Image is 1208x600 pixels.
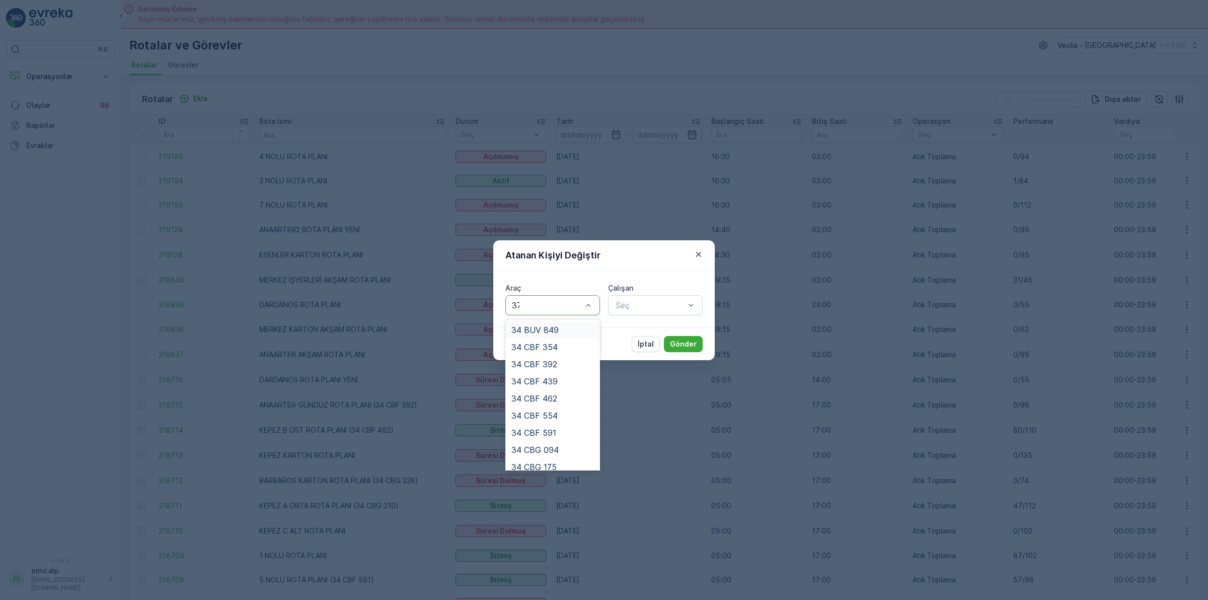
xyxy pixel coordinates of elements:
[511,462,557,472] span: 34 CBG 175
[670,339,697,349] p: Gönder
[511,360,557,369] span: 34 CBF 392
[511,343,558,352] span: 34 CBF 354
[511,428,556,437] span: 34 CBF 591
[638,339,654,349] p: İptal
[511,394,557,403] span: 34 CBF 462
[505,248,600,262] p: Atanan Kişiyi Değiştir
[608,284,633,292] label: Çalışan
[511,325,559,335] span: 34 BUV 849
[616,299,685,311] p: Seç
[511,411,558,420] span: 34 CBF 554
[505,284,521,292] label: Araç
[511,377,558,386] span: 34 CBF 439
[664,336,703,352] button: Gönder
[632,336,660,352] button: İptal
[511,445,559,454] span: 34 CBG 094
